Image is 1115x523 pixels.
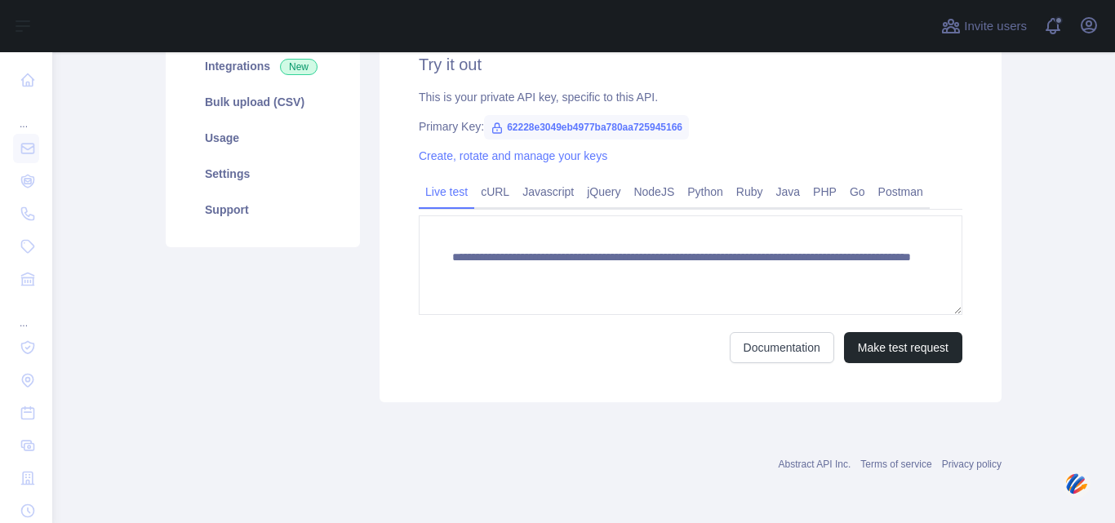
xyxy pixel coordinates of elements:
[516,179,580,205] a: Javascript
[185,48,340,84] a: Integrations New
[185,84,340,120] a: Bulk upload (CSV)
[964,17,1027,36] span: Invite users
[419,53,962,76] h2: Try it out
[779,459,851,470] a: Abstract API Inc.
[770,179,807,205] a: Java
[860,459,931,470] a: Terms of service
[730,332,834,363] a: Documentation
[681,179,730,205] a: Python
[806,179,843,205] a: PHP
[280,59,318,75] span: New
[13,98,39,131] div: ...
[843,179,872,205] a: Go
[844,332,962,363] button: Make test request
[419,118,962,135] div: Primary Key:
[580,179,627,205] a: jQuery
[13,297,39,330] div: ...
[484,115,689,140] span: 62228e3049eb4977ba780aa725945166
[185,120,340,156] a: Usage
[185,156,340,192] a: Settings
[419,179,474,205] a: Live test
[627,179,681,205] a: NodeJS
[419,149,607,162] a: Create, rotate and manage your keys
[185,192,340,228] a: Support
[938,13,1030,39] button: Invite users
[872,179,930,205] a: Postman
[730,179,770,205] a: Ruby
[942,459,1002,470] a: Privacy policy
[474,179,516,205] a: cURL
[419,89,962,105] div: This is your private API key, specific to this API.
[1063,468,1091,499] img: svg+xml;base64,PHN2ZyB3aWR0aD0iNDQiIGhlaWdodD0iNDQiIHZpZXdCb3g9IjAgMCA0NCA0NCIgZmlsbD0ibm9uZSIgeG...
